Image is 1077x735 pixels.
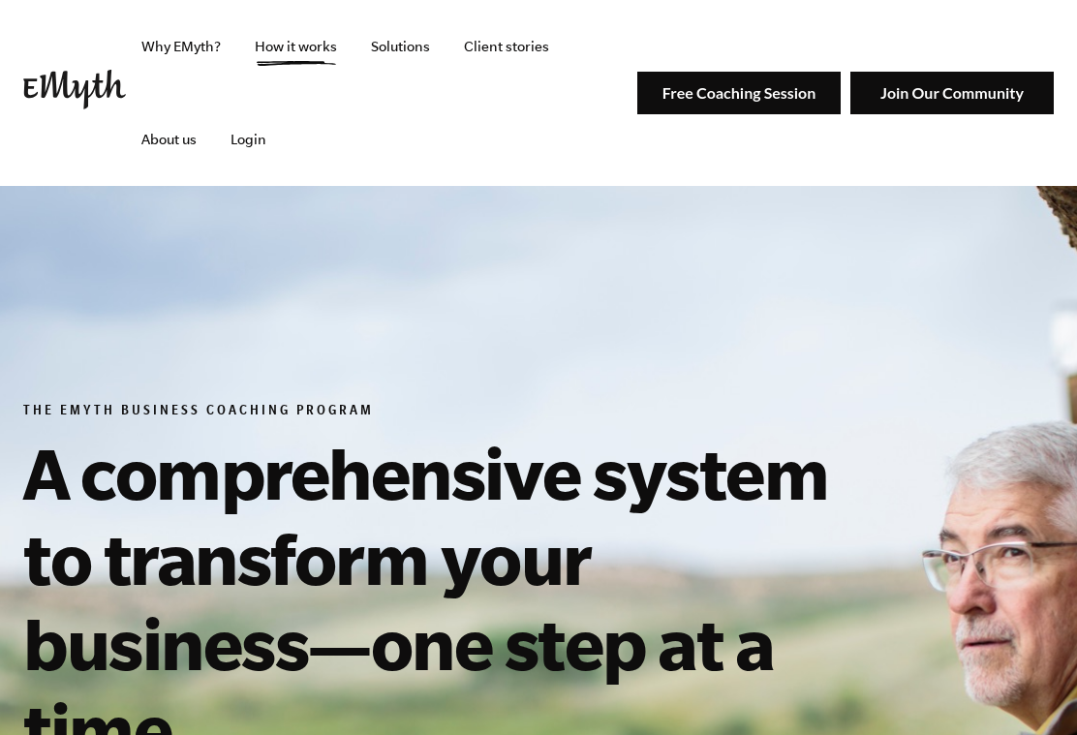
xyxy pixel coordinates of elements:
[23,403,847,422] h6: The EMyth Business Coaching Program
[215,93,282,186] a: Login
[980,642,1077,735] iframe: Chat Widget
[23,70,126,109] img: EMyth
[126,93,212,186] a: About us
[637,72,841,115] img: Free Coaching Session
[850,72,1054,115] img: Join Our Community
